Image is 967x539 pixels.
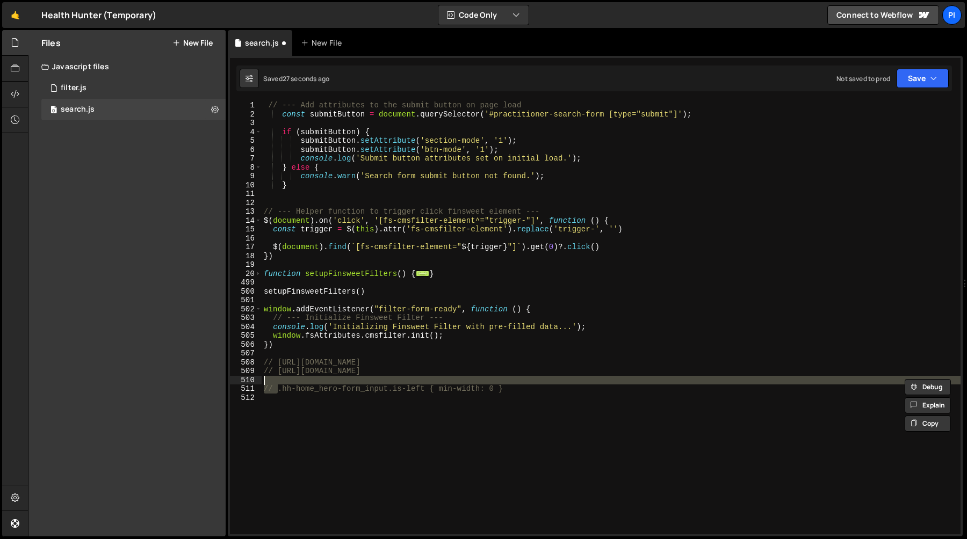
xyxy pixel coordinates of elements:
[230,199,262,208] div: 12
[41,77,226,99] div: 16494/44708.js
[301,38,346,48] div: New File
[230,225,262,234] div: 15
[827,5,939,25] a: Connect to Webflow
[230,296,262,305] div: 501
[283,74,329,83] div: 27 seconds ago
[230,252,262,261] div: 18
[230,376,262,385] div: 510
[41,99,226,120] div: 16494/45041.js
[230,119,262,128] div: 3
[230,154,262,163] div: 7
[230,136,262,145] div: 5
[230,331,262,340] div: 505
[41,37,61,49] h2: Files
[230,340,262,349] div: 506
[230,181,262,190] div: 10
[416,270,430,276] span: ...
[230,207,262,216] div: 13
[230,260,262,269] div: 19
[230,287,262,296] div: 500
[263,74,329,83] div: Saved
[230,172,262,181] div: 9
[230,234,262,243] div: 16
[230,190,262,199] div: 11
[230,305,262,314] div: 502
[230,367,262,376] div: 509
[230,101,262,110] div: 1
[905,379,951,395] button: Debug
[836,74,890,83] div: Not saved to prod
[230,323,262,332] div: 504
[230,314,262,323] div: 503
[230,216,262,225] div: 14
[230,384,262,394] div: 511
[2,2,28,28] a: 🤙
[905,397,951,413] button: Explain
[230,110,262,119] div: 2
[61,105,95,114] div: search.js
[28,56,226,77] div: Javascript files
[230,394,262,403] div: 512
[230,349,262,358] div: 507
[230,358,262,367] div: 508
[905,416,951,432] button: Copy
[230,243,262,252] div: 17
[897,69,949,88] button: Save
[942,5,962,25] a: Pi
[230,278,262,287] div: 499
[230,128,262,137] div: 4
[230,145,262,155] div: 6
[41,9,156,21] div: Health Hunter (Temporary)
[61,83,86,93] div: filter.js
[230,163,262,172] div: 8
[245,38,279,48] div: search.js
[438,5,529,25] button: Code Only
[230,269,262,279] div: 20
[50,106,57,115] span: 0
[172,39,213,47] button: New File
